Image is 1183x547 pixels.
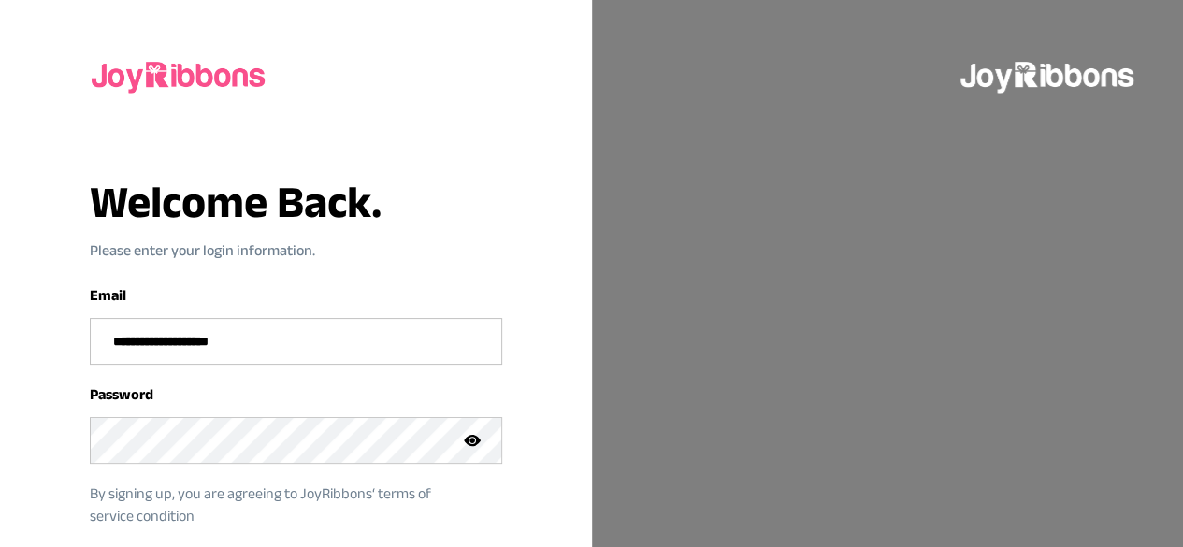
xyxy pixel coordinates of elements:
p: Please enter your login information. [90,239,502,262]
h3: Welcome Back. [90,180,502,224]
label: Password [90,386,153,402]
img: joyribbons [90,45,269,105]
p: By signing up, you are agreeing to JoyRibbons‘ terms of service condition [90,482,474,527]
label: Email [90,287,126,303]
img: joyribbons [959,45,1138,105]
